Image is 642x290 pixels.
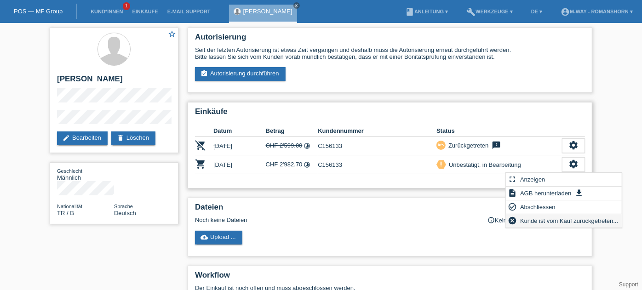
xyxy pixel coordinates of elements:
[57,131,108,145] a: editBearbeiten
[114,204,133,209] span: Sprache
[195,271,585,284] h2: Workflow
[168,30,176,40] a: star_border
[117,134,124,142] i: delete
[487,216,495,224] i: info_outline
[405,7,414,17] i: book
[318,136,436,155] td: C156133
[195,67,286,81] a: assignment_turned_inAutorisierung durchführen
[619,281,638,288] a: Support
[304,161,311,168] i: Fixe Raten (24 Raten)
[446,160,521,170] div: Unbestätigt, in Bearbeitung
[436,125,562,136] th: Status
[111,131,155,145] a: deleteLöschen
[561,7,570,17] i: account_circle
[438,142,444,148] i: undo
[114,210,136,216] span: Deutsch
[201,70,208,77] i: assignment_turned_in
[491,141,502,150] i: feedback
[519,174,546,185] span: Anzeigen
[195,203,585,216] h2: Dateien
[487,216,585,224] div: Keine Dokumente notwendig
[304,142,311,149] i: Fixe Raten (24 Raten)
[568,140,579,150] i: settings
[293,2,300,9] a: close
[14,8,63,15] a: POS — MF Group
[243,8,292,15] a: [PERSON_NAME]
[57,210,74,216] span: Türkei / B / 02.05.2020
[266,125,318,136] th: Betrag
[519,188,573,199] span: AGB herunterladen
[57,204,82,209] span: Nationalität
[195,33,585,46] h2: Autorisierung
[266,136,318,155] td: CHF 2'599.00
[195,140,206,151] i: POSP00023610
[127,9,162,14] a: Einkäufe
[57,167,114,181] div: Männlich
[527,9,547,14] a: DE ▾
[568,159,579,169] i: settings
[213,136,266,155] td: [DATE]
[318,125,436,136] th: Kundennummer
[57,168,82,174] span: Geschlecht
[57,74,171,88] h2: [PERSON_NAME]
[195,216,476,223] div: Noch keine Dateien
[195,46,585,60] div: Seit der letzten Autorisierung ist etwas Zeit vergangen und deshalb muss die Autorisierung erneut...
[446,141,488,150] div: Zurückgetreten
[195,231,242,245] a: cloud_uploadUpload ...
[508,175,517,184] i: fullscreen
[63,134,70,142] i: edit
[574,188,584,198] i: get_app
[168,30,176,38] i: star_border
[123,2,130,10] span: 1
[213,155,266,174] td: [DATE]
[462,9,517,14] a: buildWerkzeuge ▾
[318,155,436,174] td: C156133
[294,3,299,8] i: close
[86,9,127,14] a: Kund*innen
[508,188,517,198] i: description
[466,7,476,17] i: build
[163,9,215,14] a: E-Mail Support
[556,9,637,14] a: account_circlem-way - Romanshorn ▾
[213,125,266,136] th: Datum
[266,155,318,174] td: CHF 2'982.70
[401,9,453,14] a: bookAnleitung ▾
[438,161,445,167] i: priority_high
[201,233,208,241] i: cloud_upload
[195,107,585,121] h2: Einkäufe
[195,159,206,170] i: POSP00024642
